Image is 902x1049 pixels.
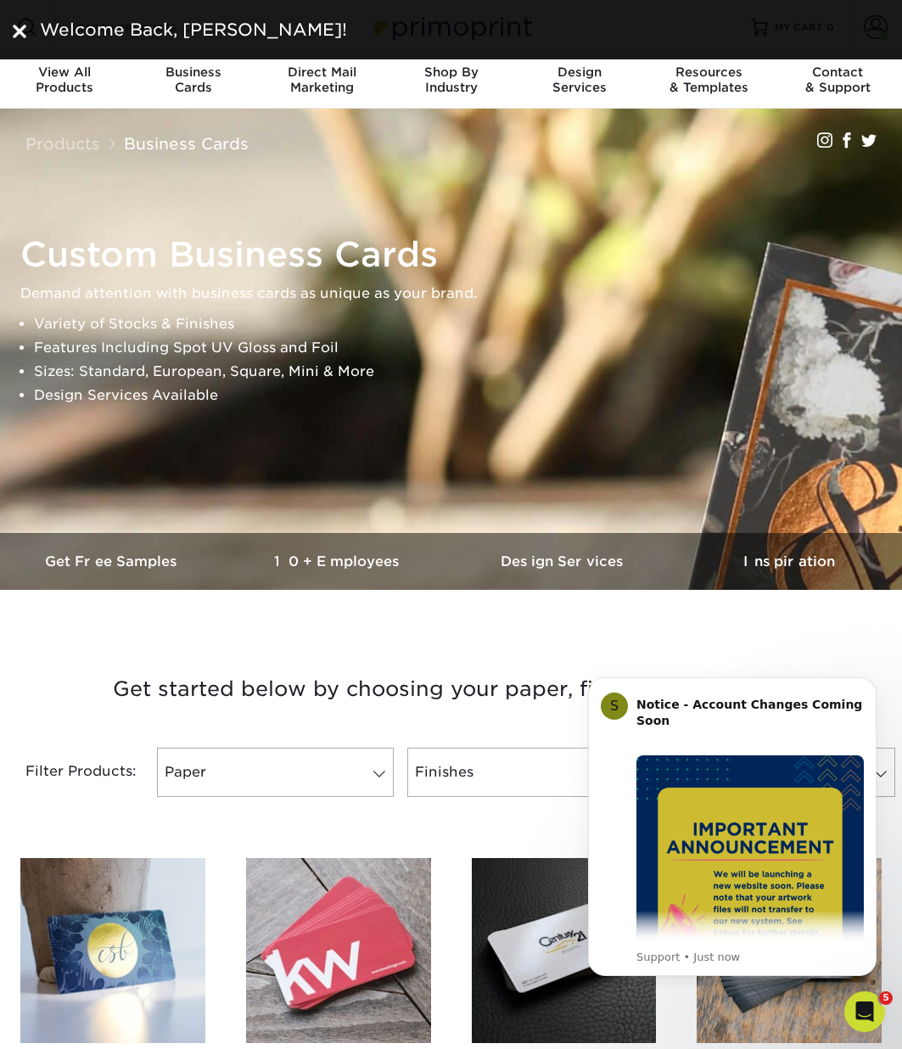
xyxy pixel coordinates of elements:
[515,54,644,109] a: DesignServices
[844,991,885,1032] iframe: Intercom live chat
[20,858,205,1043] img: Silk Laminated Business Cards
[40,20,347,40] span: Welcome Back, [PERSON_NAME]!
[387,65,516,80] span: Shop By
[515,65,644,95] div: Services
[13,25,26,38] img: close
[676,553,902,569] h3: Inspiration
[563,662,902,986] iframe: Intercom notifications message
[773,65,902,95] div: & Support
[515,65,644,80] span: Design
[34,336,897,360] li: Features Including Spot UV Gloss and Foil
[258,65,387,80] span: Direct Mail
[129,65,258,80] span: Business
[472,858,657,1043] img: Glossy UV Coated Business Cards
[34,360,897,384] li: Sizes: Standard, European, Square, Mini & More
[773,54,902,109] a: Contact& Support
[34,384,897,407] li: Design Services Available
[451,533,677,590] a: Design Services
[157,748,394,797] a: Paper
[13,651,889,727] h3: Get started below by choosing your paper, finish, and features:
[644,54,773,109] a: Resources& Templates
[258,65,387,95] div: Marketing
[387,54,516,109] a: Shop ByIndustry
[226,553,451,569] h3: 10+ Employees
[34,312,897,336] li: Variety of Stocks & Finishes
[644,65,773,80] span: Resources
[676,533,902,590] a: Inspiration
[129,65,258,95] div: Cards
[387,65,516,95] div: Industry
[25,134,100,153] a: Products
[20,282,897,306] p: Demand attention with business cards as unique as your brand.
[407,748,644,797] a: Finishes
[226,533,451,590] a: 10+ Employees
[246,858,431,1043] img: Matte Business Cards
[20,234,897,275] h1: Custom Business Cards
[258,54,387,109] a: Direct MailMarketing
[644,65,773,95] div: & Templates
[124,134,249,153] a: Business Cards
[129,54,258,109] a: BusinessCards
[773,65,902,80] span: Contact
[451,553,677,569] h3: Design Services
[879,991,893,1005] span: 5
